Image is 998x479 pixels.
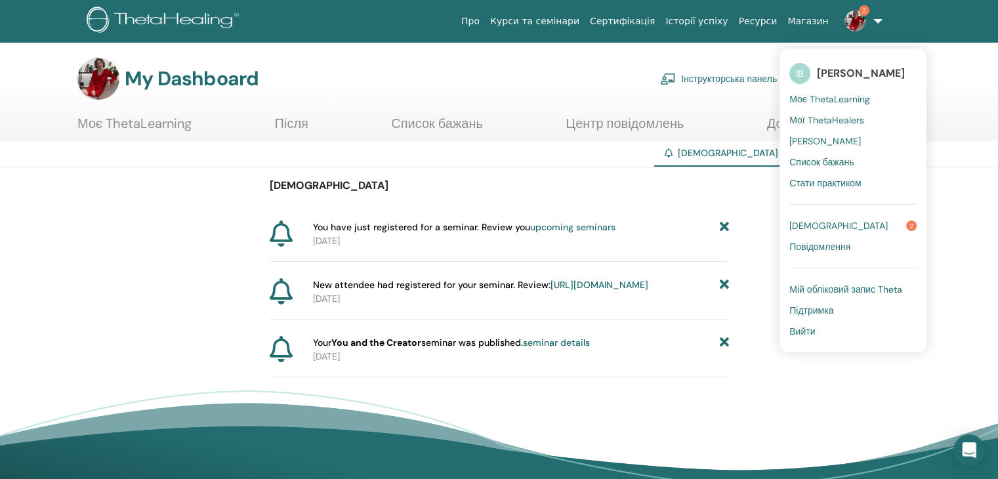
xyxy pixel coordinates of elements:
span: Список бажань [789,156,854,168]
span: IB [789,63,810,84]
span: Повідомлення [789,241,850,253]
ul: 2 [780,49,926,352]
span: Моє ThetaLearning [789,93,870,105]
a: Список бажань [391,115,483,141]
a: [DEMOGRAPHIC_DATA]2 [789,215,917,236]
strong: You and the Creator [331,337,421,348]
a: Підтримка [789,300,917,321]
span: 2 [859,5,869,16]
span: Мої ThetaHealers [789,114,864,126]
p: [DATE] [313,350,729,364]
a: Інструкторська панель [660,64,777,93]
span: New attendee had registered for your seminar. Review: [313,278,648,292]
span: Підтримка [789,304,833,316]
span: 2 [906,220,917,231]
div: Open Intercom Messenger [953,434,985,466]
a: Повідомлення [789,236,917,257]
a: seminar details [523,337,590,348]
img: logo.png [87,7,243,36]
span: [PERSON_NAME] [817,66,905,80]
img: default.jpg [844,10,865,31]
a: Ресурси [734,9,783,33]
a: Стати практиком [789,173,917,194]
span: Мій обліковий запис Theta [789,283,902,295]
span: Вийти [789,325,815,337]
span: [PERSON_NAME] [789,135,861,147]
img: default.jpg [77,58,119,100]
a: Моє ThetaLearning [77,115,192,141]
span: Стати практиком [789,177,861,189]
a: [PERSON_NAME] [789,131,917,152]
a: [URL][DOMAIN_NAME] [551,279,648,291]
a: Мій обліковий запис Theta [789,279,917,300]
a: upcoming seminars [530,221,615,233]
a: Історії успіху [660,9,733,33]
a: Моє ThetaLearning [789,89,917,110]
a: Після [275,115,308,141]
a: Магазин [782,9,833,33]
p: [DATE] [313,234,729,248]
span: [DEMOGRAPHIC_DATA] [789,220,888,232]
span: [DEMOGRAPHIC_DATA] [678,147,778,159]
a: Вийти [789,321,917,342]
span: Your seminar was published. [313,336,590,350]
a: Список бажань [789,152,917,173]
a: Мої ThetaHealers [789,110,917,131]
a: Про [456,9,485,33]
img: chalkboard-teacher.svg [660,73,676,85]
h3: My Dashboard [125,67,259,91]
a: Курси та семінари [485,9,585,33]
a: IB[PERSON_NAME] [789,58,917,89]
span: You have just registered for a seminar. Review you [313,220,615,234]
p: [DATE] [313,292,729,306]
a: Центр повідомлень [566,115,684,141]
p: [DEMOGRAPHIC_DATA] [270,178,729,194]
a: Сертифікація [585,9,660,33]
a: Довідка та ресурси [767,115,883,141]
